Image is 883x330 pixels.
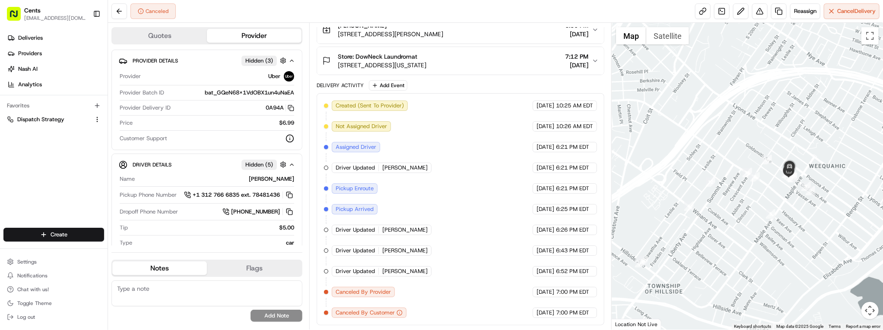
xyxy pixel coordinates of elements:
[556,185,589,192] span: 6:21 PM EDT
[336,309,395,317] span: Canceled By Customer
[268,72,280,80] span: Uber
[786,172,796,181] div: 16
[24,6,41,15] button: Cents
[382,267,428,275] span: [PERSON_NAME]
[336,143,376,151] span: Assigned Driver
[556,102,593,110] span: 10:25 AM EDT
[7,116,90,123] a: Dispatch Strategy
[336,185,374,192] span: Pickup Enroute
[743,168,752,177] div: 14
[317,16,604,44] button: [PERSON_NAME][STREET_ADDRESS][PERSON_NAME]6:30 PM[DATE]
[537,164,554,172] span: [DATE]
[133,57,178,64] span: Provider Details
[784,169,793,179] div: 4
[336,267,375,275] span: Driver Updated
[336,164,375,172] span: Driver Updated
[706,177,715,187] div: 12
[24,15,86,22] button: [EMAIL_ADDRESS][DOMAIN_NAME]
[382,247,428,255] span: [PERSON_NAME]
[130,3,176,19] button: Canceled
[537,205,554,213] span: [DATE]
[120,175,135,183] span: Name
[3,47,108,60] a: Providers
[120,191,177,199] span: Pickup Phone Number
[17,258,37,265] span: Settings
[17,286,49,293] span: Chat with us!
[824,3,880,19] button: CancelDelivery
[556,205,589,213] span: 6:25 PM EDT
[222,207,294,217] a: [PHONE_NUMBER]
[614,318,642,330] a: Open this area in Google Maps (opens a new window)
[338,61,426,69] span: [STREET_ADDRESS][US_STATE]
[338,30,443,38] span: [STREET_ADDRESS][PERSON_NAME]
[18,34,43,42] span: Deliveries
[861,302,879,319] button: Map camera controls
[565,61,588,69] span: [DATE]
[646,27,689,44] button: Show satellite imagery
[537,143,554,151] span: [DATE]
[565,52,588,61] span: 7:12 PM
[136,239,294,247] div: car
[556,309,589,317] span: 7:00 PM EDT
[614,318,642,330] img: Google
[537,288,554,296] span: [DATE]
[3,228,104,242] button: Create
[51,231,67,239] span: Create
[3,297,104,309] button: Toggle Theme
[750,172,760,182] div: 2
[3,99,104,113] div: Favorites
[612,319,661,330] div: Location Not Live
[537,102,554,110] span: [DATE]
[131,224,294,232] div: $5.00
[231,208,280,216] span: [PHONE_NUMBER]
[336,102,404,110] span: Created (Sent To Provider)
[241,159,289,170] button: Hidden (5)
[120,89,164,97] span: Provider Batch ID
[317,82,364,89] div: Delivery Activity
[3,113,104,126] button: Dispatch Strategy
[120,135,167,142] span: Customer Support
[245,57,273,65] span: Hidden ( 3 )
[120,239,132,247] span: Type
[336,288,391,296] span: Canceled By Provider
[801,182,811,191] div: 9
[284,71,294,82] img: uber-new-logo.jpeg
[112,261,207,275] button: Notes
[18,50,42,57] span: Providers
[537,267,554,275] span: [DATE]
[119,53,295,68] button: Provider DetailsHidden (3)
[18,65,38,73] span: Nash AI
[861,27,879,44] button: Toggle fullscreen view
[184,190,294,200] a: +1 312 766 6835 ext. 78481436
[766,209,775,219] div: 3
[17,300,52,307] span: Toggle Theme
[537,123,554,130] span: [DATE]
[684,201,694,211] div: 1
[635,258,645,267] div: 10
[556,143,589,151] span: 6:21 PM EDT
[336,123,387,130] span: Not Assigned Driver
[336,205,374,213] span: Pickup Arrived
[120,104,171,112] span: Provider Delivery ID
[794,7,816,15] span: Reassign
[537,247,554,255] span: [DATE]
[788,173,797,182] div: 5
[3,3,89,24] button: Cents[EMAIL_ADDRESS][DOMAIN_NAME]
[790,3,820,19] button: Reassign
[3,311,104,323] button: Log out
[207,29,302,43] button: Provider
[846,324,880,329] a: Report a map error
[120,208,178,216] span: Dropoff Phone Number
[3,31,108,45] a: Deliveries
[565,30,588,38] span: [DATE]
[245,161,273,169] span: Hidden ( 5 )
[556,123,593,130] span: 10:26 AM EDT
[806,186,815,195] div: 8
[556,288,589,296] span: 7:00 PM EDT
[556,164,589,172] span: 6:21 PM EDT
[829,324,841,329] a: Terms
[537,309,554,317] span: [DATE]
